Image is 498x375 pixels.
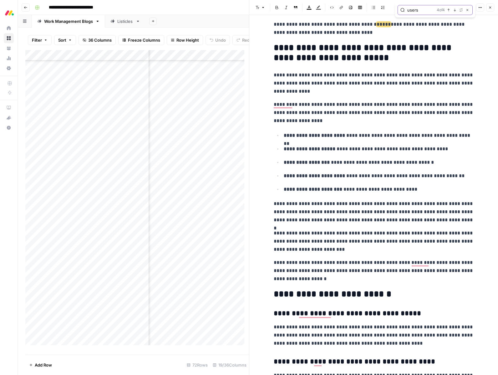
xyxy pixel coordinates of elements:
a: Your Data [4,43,14,53]
a: Listicles [105,15,145,28]
div: Listicles [117,18,133,24]
button: What's new? [4,113,14,123]
button: 36 Columns [79,35,116,45]
a: Work Management Blogs [32,15,105,28]
span: 4 of 4 [437,7,445,13]
button: Row Height [167,35,203,45]
span: Undo [215,37,226,43]
div: What's new? [4,113,13,122]
span: 36 Columns [88,37,112,43]
span: Sort [58,37,66,43]
img: Monday.com Logo [4,7,15,18]
span: Freeze Columns [128,37,160,43]
button: Workspace: Monday.com [4,5,14,21]
div: 72 Rows [184,360,210,370]
span: Add Row [35,362,52,368]
a: Usage [4,53,14,63]
button: Freeze Columns [118,35,164,45]
a: Browse [4,33,14,43]
span: Redo [242,37,252,43]
button: Help + Support [4,123,14,133]
span: Filter [32,37,42,43]
button: Undo [206,35,230,45]
span: Row Height [176,37,199,43]
a: Home [4,23,14,33]
a: AirOps Academy [4,103,14,113]
button: Redo [232,35,256,45]
input: Search [407,7,434,13]
button: Filter [28,35,52,45]
button: Sort [54,35,76,45]
button: Add Row [25,360,56,370]
a: Settings [4,63,14,73]
div: 19/36 Columns [210,360,249,370]
div: Work Management Blogs [44,18,93,24]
